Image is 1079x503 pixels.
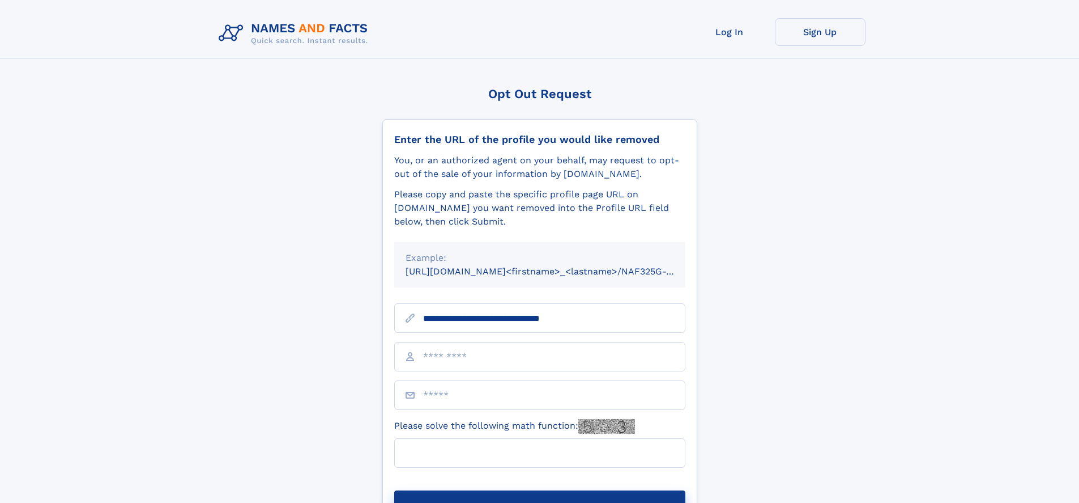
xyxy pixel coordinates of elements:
a: Log In [684,18,775,46]
label: Please solve the following math function: [394,419,635,434]
div: Please copy and paste the specific profile page URL on [DOMAIN_NAME] you want removed into the Pr... [394,188,685,229]
div: Example: [406,251,674,265]
div: Enter the URL of the profile you would like removed [394,133,685,146]
div: Opt Out Request [382,87,697,101]
div: You, or an authorized agent on your behalf, may request to opt-out of the sale of your informatio... [394,154,685,181]
a: Sign Up [775,18,865,46]
small: [URL][DOMAIN_NAME]<firstname>_<lastname>/NAF325G-xxxxxxxx [406,266,707,277]
img: Logo Names and Facts [214,18,377,49]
